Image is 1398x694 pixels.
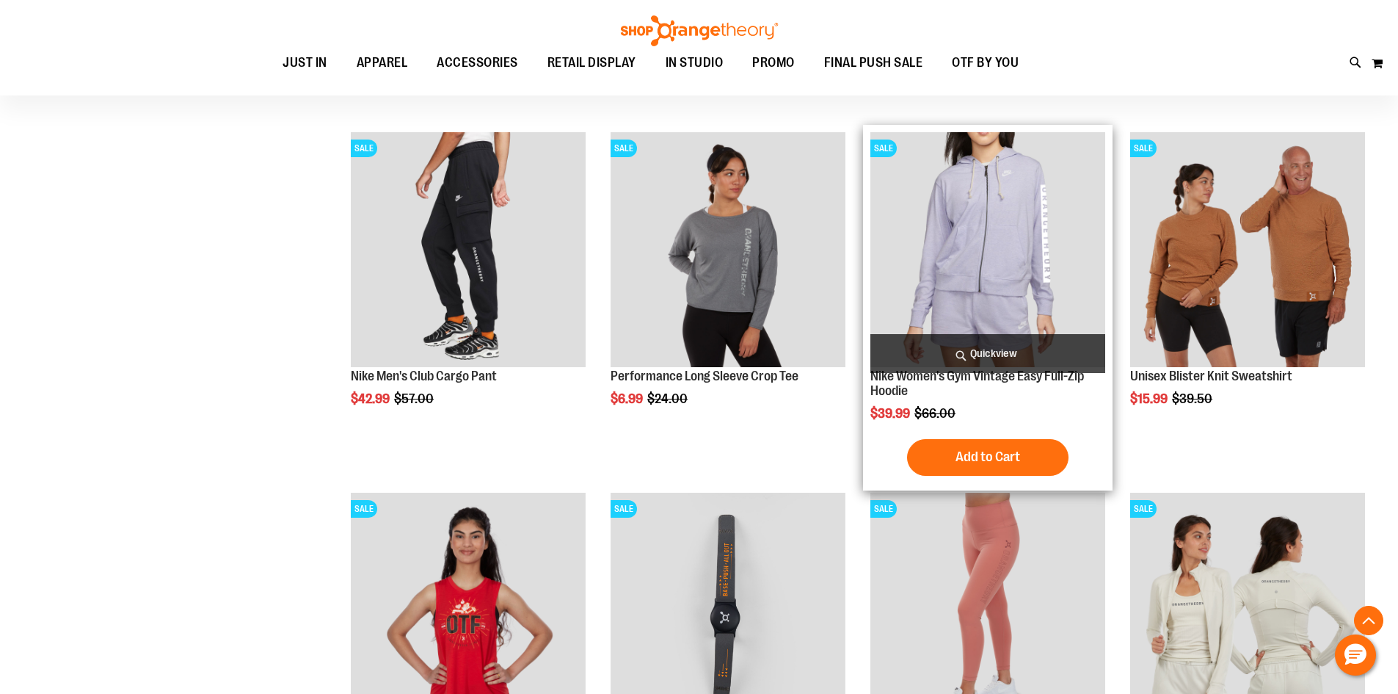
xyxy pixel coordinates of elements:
a: Product image for Unisex Blister Knit SweatshirtSALE [1130,132,1365,369]
a: JUST IN [268,46,342,80]
button: Add to Cart [907,439,1068,476]
span: $24.00 [647,391,690,406]
a: FINAL PUSH SALE [809,46,938,79]
a: APPAREL [342,46,423,80]
span: $39.99 [870,406,912,421]
img: Product image for Performance Long Sleeve Crop Tee [611,132,845,367]
a: Unisex Blister Knit Sweatshirt [1130,369,1292,383]
a: Nike Women's Gym Vintage Easy Full-Zip Hoodie [870,369,1084,398]
span: SALE [351,140,377,157]
span: SALE [611,500,637,518]
div: product [1123,125,1372,444]
span: Add to Cart [955,449,1020,465]
a: ACCESSORIES [422,46,533,80]
span: ACCESSORIES [437,46,518,79]
span: PROMO [752,46,795,79]
div: product [343,125,593,444]
span: SALE [870,500,897,518]
a: Nike Men's Club Cargo Pant [351,369,497,383]
a: OTF BY YOU [937,46,1033,80]
span: SALE [1130,140,1157,157]
a: Product image for Performance Long Sleeve Crop TeeSALE [611,132,845,369]
a: Performance Long Sleeve Crop Tee [611,369,798,383]
span: FINAL PUSH SALE [824,46,923,79]
a: Quickview [870,334,1105,373]
img: Product image for Nike Mens Club Cargo Pant [351,132,586,367]
a: IN STUDIO [651,46,738,80]
span: SALE [1130,500,1157,518]
span: JUST IN [283,46,327,79]
span: RETAIL DISPLAY [547,46,636,79]
a: RETAIL DISPLAY [533,46,651,80]
span: SALE [611,140,637,157]
button: Hello, have a question? Let’s chat. [1335,635,1376,676]
span: $15.99 [1130,391,1170,406]
img: Product image for Unisex Blister Knit Sweatshirt [1130,132,1365,367]
span: APPAREL [357,46,408,79]
button: Back To Top [1354,606,1383,635]
a: Product image for Nike Gym Vintage Easy Full Zip HoodieSALE [870,132,1105,369]
span: $66.00 [914,406,958,421]
span: SALE [870,140,897,157]
span: $57.00 [394,391,436,406]
span: $6.99 [611,391,645,406]
div: product [863,125,1113,490]
a: Product image for Nike Mens Club Cargo PantSALE [351,132,586,369]
div: product [603,125,853,444]
a: PROMO [738,46,809,80]
span: OTF BY YOU [952,46,1019,79]
span: $42.99 [351,391,392,406]
img: Shop Orangetheory [619,15,780,46]
span: $39.50 [1172,391,1215,406]
span: IN STUDIO [666,46,724,79]
span: SALE [351,500,377,518]
img: Product image for Nike Gym Vintage Easy Full Zip Hoodie [870,132,1105,367]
